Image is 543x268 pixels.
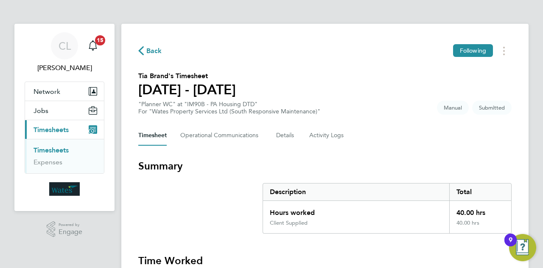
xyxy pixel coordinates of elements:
[34,87,60,96] span: Network
[138,254,512,268] h3: Time Worked
[95,35,105,45] span: 15
[47,221,83,237] a: Powered byEngage
[25,82,104,101] button: Network
[437,101,469,115] span: This timesheet was manually created.
[263,183,449,200] div: Description
[138,71,236,81] h2: Tia Brand's Timesheet
[138,108,320,115] div: For "Wates Property Services Ltd (South Responsive Maintenance)"
[25,120,104,139] button: Timesheets
[59,229,82,236] span: Engage
[509,234,536,261] button: Open Resource Center, 9 new notifications
[263,201,449,220] div: Hours worked
[138,45,162,56] button: Back
[276,125,296,146] button: Details
[59,221,82,229] span: Powered by
[146,46,162,56] span: Back
[34,126,69,134] span: Timesheets
[460,47,486,54] span: Following
[25,182,104,196] a: Go to home page
[270,220,308,226] div: Client Supplied
[34,158,62,166] a: Expenses
[34,107,48,115] span: Jobs
[496,44,512,57] button: Timesheets Menu
[14,24,115,211] nav: Main navigation
[49,182,80,196] img: wates-logo-retina.png
[25,63,104,73] span: Charlie-Rene Lewer
[453,44,493,57] button: Following
[138,101,320,115] div: "Planner WC" at "IM90B - PA Housing DTD"
[138,125,167,146] button: Timesheet
[472,101,512,115] span: This timesheet is Submitted.
[449,201,511,220] div: 40.00 hrs
[263,183,512,234] div: Summary
[309,125,345,146] button: Activity Logs
[25,139,104,173] div: Timesheets
[449,220,511,233] div: 40.00 hrs
[509,240,512,251] div: 9
[25,101,104,120] button: Jobs
[84,32,101,59] a: 15
[138,159,512,173] h3: Summary
[59,40,71,51] span: CL
[25,32,104,73] a: CL[PERSON_NAME]
[449,183,511,200] div: Total
[180,125,263,146] button: Operational Communications
[34,146,69,154] a: Timesheets
[138,81,236,98] h1: [DATE] - [DATE]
